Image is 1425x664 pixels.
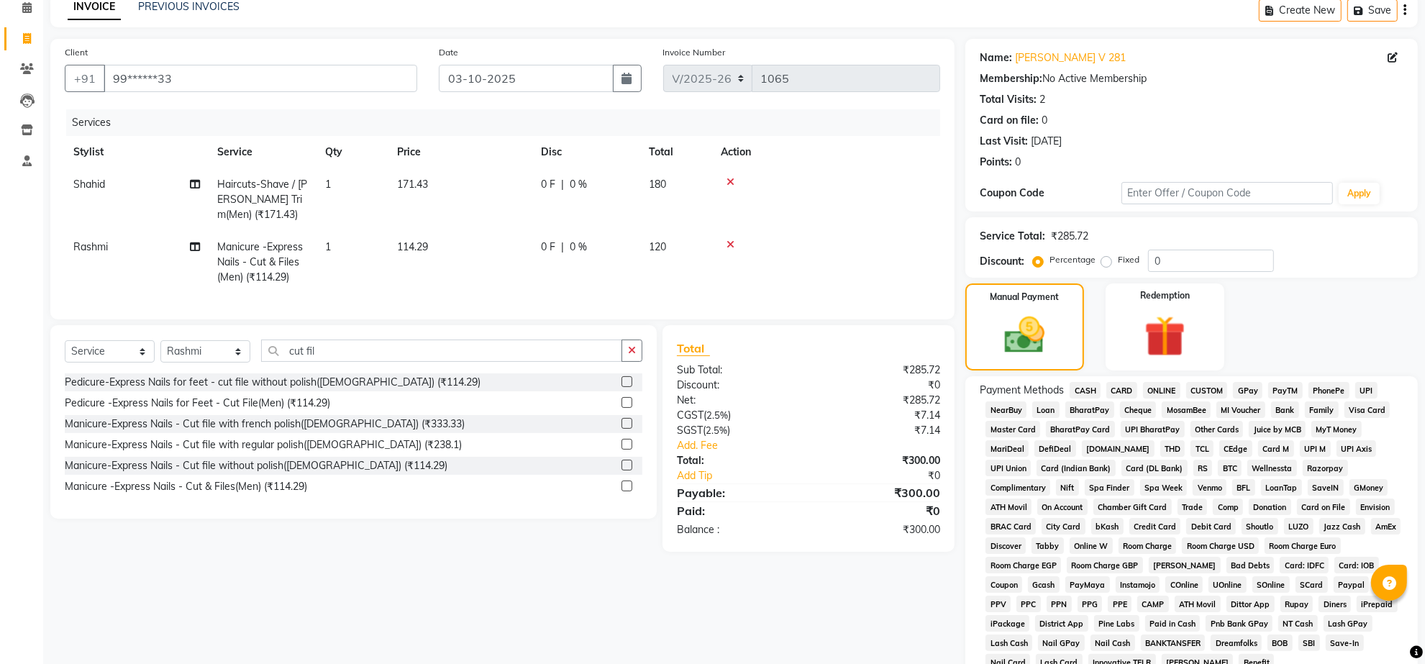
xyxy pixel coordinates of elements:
span: 1 [325,178,331,191]
div: Service Total: [980,229,1045,244]
th: Disc [532,136,640,168]
span: UPI BharatPay [1121,421,1185,437]
span: Complimentary [985,479,1050,496]
span: Donation [1249,499,1291,515]
span: Dittor App [1226,596,1275,612]
div: Name: [980,50,1012,65]
th: Stylist [65,136,209,168]
span: Room Charge USD [1182,537,1259,554]
span: GPay [1233,382,1262,399]
span: Manicure -Express Nails - Cut & Files(Men) (₹114.29) [217,240,303,283]
span: Shoutlo [1242,518,1278,535]
div: Manicure-Express Nails - Cut file without polish([DEMOGRAPHIC_DATA]) (₹114.29) [65,458,447,473]
span: Total [677,341,710,356]
span: LUZO [1284,518,1314,535]
label: Client [65,46,88,59]
span: Pnb Bank GPay [1206,615,1273,632]
input: Search by Name/Mobile/Email/Code [104,65,417,92]
span: Card (Indian Bank) [1037,460,1116,476]
span: Jazz Cash [1319,518,1365,535]
span: Juice by MCB [1249,421,1306,437]
span: LoanTap [1261,479,1302,496]
span: [PERSON_NAME] [1149,557,1221,573]
span: Lash Cash [985,635,1032,651]
div: Pedicure -Express Nails for Feet - Cut File(Men) (₹114.29) [65,396,330,411]
div: ₹7.14 [809,408,951,423]
span: Pine Labs [1094,615,1139,632]
span: Card on File [1297,499,1350,515]
span: Room Charge [1119,537,1177,554]
div: Total: [666,453,809,468]
span: Nail Cash [1091,635,1135,651]
div: Manicure -Express Nails - Cut & Files(Men) (₹114.29) [65,479,307,494]
span: CARD [1106,382,1137,399]
div: ₹0 [832,468,951,483]
span: Envision [1356,499,1395,515]
div: 2 [1039,92,1045,107]
span: MosamBee [1162,401,1211,418]
span: BTC [1218,460,1242,476]
span: Bank [1271,401,1299,418]
span: Instamojo [1116,576,1160,593]
span: Payment Methods [980,383,1064,398]
span: SaveIN [1308,479,1344,496]
div: Manicure-Express Nails - Cut file with french polish([DEMOGRAPHIC_DATA]) (₹333.33) [65,417,465,432]
span: NearBuy [985,401,1026,418]
span: THD [1160,440,1185,457]
a: Add. Fee [666,438,951,453]
th: Service [209,136,317,168]
a: [PERSON_NAME] V 281 [1015,50,1126,65]
span: MyT Money [1311,421,1362,437]
span: UPI M [1300,440,1331,457]
span: PPN [1047,596,1072,612]
span: Nail GPay [1038,635,1085,651]
span: SBI [1298,635,1320,651]
div: ₹300.00 [809,453,951,468]
span: BharatPay [1065,401,1114,418]
label: Invoice Number [663,46,726,59]
div: Paid: [666,502,809,519]
th: Action [712,136,940,168]
span: CEdge [1219,440,1252,457]
div: Total Visits: [980,92,1037,107]
span: 2.5% [706,409,728,421]
div: ₹0 [809,378,951,393]
span: Bad Debts [1226,557,1275,573]
span: SOnline [1252,576,1290,593]
th: Price [388,136,532,168]
input: Search or Scan [261,340,622,362]
span: UOnline [1208,576,1247,593]
span: CAMP [1137,596,1169,612]
div: Discount: [666,378,809,393]
input: Enter Offer / Coupon Code [1121,182,1333,204]
span: SGST [677,424,703,437]
span: MariDeal [985,440,1029,457]
span: Spa Finder [1085,479,1134,496]
span: Chamber Gift Card [1093,499,1172,515]
span: | [561,177,564,192]
span: [DOMAIN_NAME] [1082,440,1155,457]
span: Room Charge GBP [1067,557,1143,573]
span: 114.29 [397,240,428,253]
div: Membership: [980,71,1042,86]
span: Discover [985,537,1026,554]
span: Haircuts-Shave / [PERSON_NAME] Trim(Men) (₹171.43) [217,178,307,221]
span: Debit Card [1186,518,1236,535]
span: Card (DL Bank) [1121,460,1188,476]
a: Add Tip [666,468,832,483]
span: ATH Movil [985,499,1032,515]
div: Points: [980,155,1012,170]
span: Card: IOB [1334,557,1379,573]
span: BFL [1232,479,1255,496]
div: Card on file: [980,113,1039,128]
div: Payable: [666,484,809,501]
span: Master Card [985,421,1040,437]
span: Spa Week [1140,479,1188,496]
span: 0 F [541,240,555,255]
span: 0 % [570,240,587,255]
span: RS [1193,460,1213,476]
th: Total [640,136,712,168]
img: _cash.svg [992,312,1057,358]
span: UPI Axis [1337,440,1377,457]
span: 180 [649,178,666,191]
